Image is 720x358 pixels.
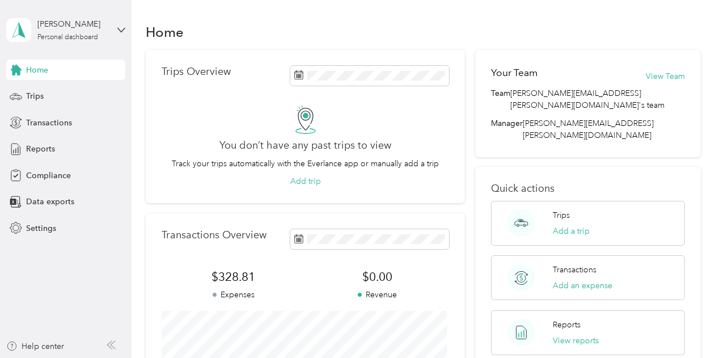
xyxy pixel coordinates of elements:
button: Help center [6,340,64,352]
p: Quick actions [491,183,685,195]
p: Trips [553,209,570,221]
div: Personal dashboard [37,34,98,41]
span: Trips [26,90,44,102]
span: Manager [491,117,523,141]
button: Add a trip [553,225,590,237]
span: [PERSON_NAME][EMAIL_ADDRESS][PERSON_NAME][DOMAIN_NAME]'s team [510,87,685,111]
p: Track your trips automatically with the Everlance app or manually add a trip [172,158,439,170]
span: $0.00 [306,269,450,285]
iframe: Everlance-gr Chat Button Frame [657,294,720,358]
span: Reports [26,143,55,155]
p: Expenses [162,289,306,301]
button: View reports [553,335,599,347]
div: [PERSON_NAME] [37,18,108,30]
span: Compliance [26,170,71,182]
h1: Home [146,26,184,38]
span: $328.81 [162,269,306,285]
p: Trips Overview [162,66,231,78]
p: Reports [553,319,581,331]
h2: You don’t have any past trips to view [219,140,391,151]
p: Revenue [306,289,450,301]
h2: Your Team [491,66,537,80]
button: View Team [646,70,685,82]
span: Home [26,64,48,76]
p: Transactions Overview [162,229,266,241]
span: Transactions [26,117,72,129]
p: Transactions [553,264,596,276]
span: Settings [26,222,56,234]
button: Add trip [290,175,321,187]
span: Team [491,87,510,111]
span: Data exports [26,196,74,208]
button: Add an expense [553,280,612,292]
span: [PERSON_NAME][EMAIL_ADDRESS][PERSON_NAME][DOMAIN_NAME] [523,119,654,140]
